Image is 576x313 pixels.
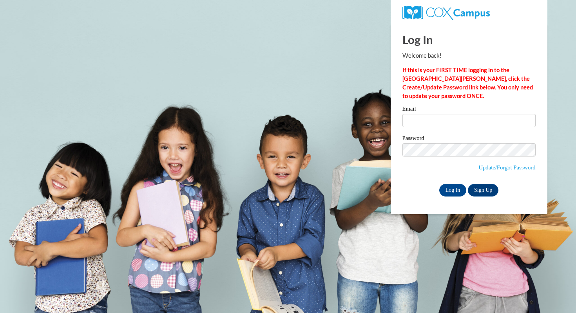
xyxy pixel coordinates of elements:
[402,51,536,60] p: Welcome back!
[478,164,535,171] a: Update/Forgot Password
[402,31,536,47] h1: Log In
[402,135,536,143] label: Password
[402,106,536,114] label: Email
[402,67,533,99] strong: If this is your FIRST TIME logging in to the [GEOGRAPHIC_DATA][PERSON_NAME], click the Create/Upd...
[402,6,490,20] img: COX Campus
[468,184,498,197] a: Sign Up
[439,184,467,197] input: Log In
[402,9,490,16] a: COX Campus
